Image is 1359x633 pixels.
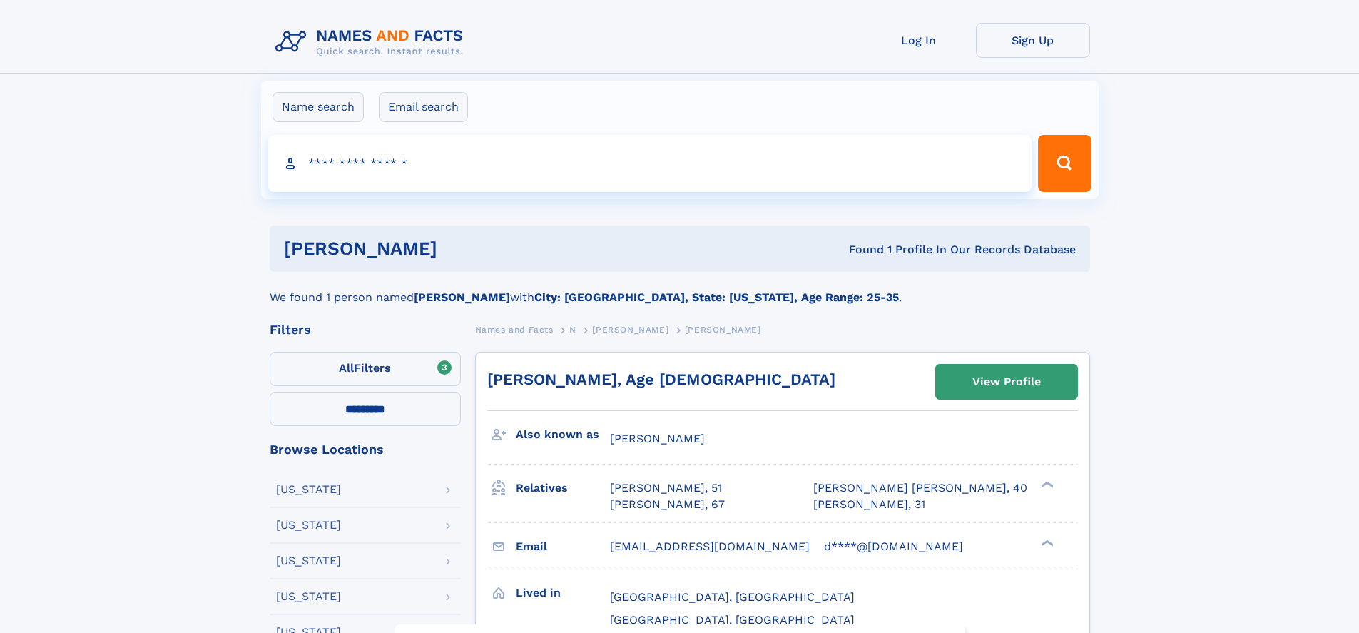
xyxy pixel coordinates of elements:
h1: [PERSON_NAME] [284,240,643,258]
a: View Profile [936,365,1077,399]
div: [US_STATE] [276,555,341,567]
span: [PERSON_NAME] [592,325,668,335]
h3: Also known as [516,422,610,447]
div: [US_STATE] [276,520,341,531]
label: Email search [379,92,468,122]
img: Logo Names and Facts [270,23,475,61]
a: Sign Up [976,23,1090,58]
div: Found 1 Profile In Our Records Database [643,242,1076,258]
span: All [339,361,354,375]
a: Log In [862,23,976,58]
a: N [569,320,576,338]
a: [PERSON_NAME], 31 [813,497,925,512]
b: [PERSON_NAME] [414,290,510,304]
div: Browse Locations [270,443,461,456]
span: [EMAIL_ADDRESS][DOMAIN_NAME] [610,540,810,553]
a: [PERSON_NAME] [PERSON_NAME], 40 [813,480,1027,496]
b: City: [GEOGRAPHIC_DATA], State: [US_STATE], Age Range: 25-35 [534,290,899,304]
div: View Profile [972,365,1041,398]
label: Filters [270,352,461,386]
a: [PERSON_NAME], Age [DEMOGRAPHIC_DATA] [487,370,835,388]
a: Names and Facts [475,320,554,338]
input: search input [268,135,1032,192]
h3: Email [516,535,610,559]
a: [PERSON_NAME], 51 [610,480,722,496]
label: Name search [273,92,364,122]
span: [PERSON_NAME] [610,432,705,445]
h3: Relatives [516,476,610,500]
button: Search Button [1038,135,1091,192]
div: [US_STATE] [276,591,341,602]
div: ❯ [1037,538,1054,547]
div: [US_STATE] [276,484,341,495]
div: We found 1 person named with . [270,272,1090,306]
span: [GEOGRAPHIC_DATA], [GEOGRAPHIC_DATA] [610,590,855,604]
span: [PERSON_NAME] [685,325,761,335]
h3: Lived in [516,581,610,605]
span: N [569,325,576,335]
a: [PERSON_NAME] [592,320,668,338]
div: ❯ [1037,480,1054,490]
span: [GEOGRAPHIC_DATA], [GEOGRAPHIC_DATA] [610,613,855,627]
div: Filters [270,323,461,336]
a: [PERSON_NAME], 67 [610,497,725,512]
